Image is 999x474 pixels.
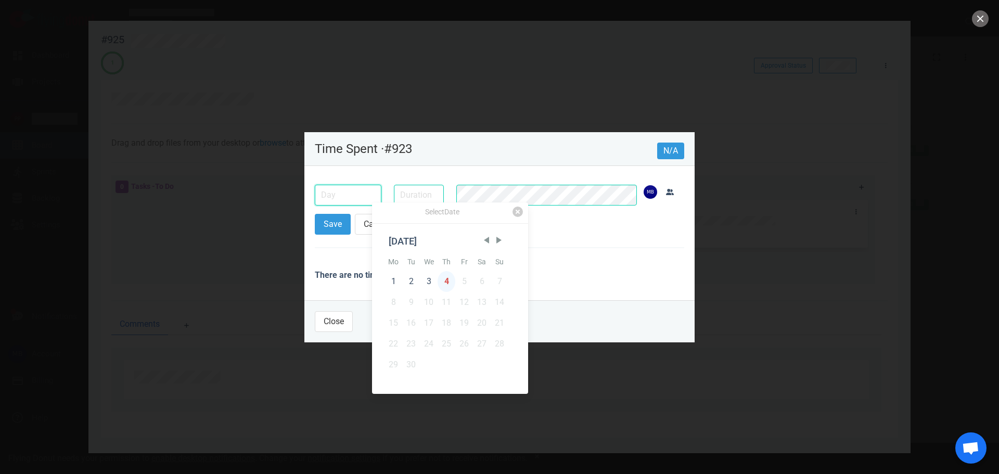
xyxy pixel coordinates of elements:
[315,214,351,235] button: Save
[372,207,513,219] div: Select Date
[424,258,434,266] abbr: Wednesday
[315,311,353,332] button: Close
[315,261,684,290] div: There are no time spent entries for the task
[657,143,684,159] span: N/A
[455,271,473,292] div: Fri Sep 05 2025
[385,271,402,292] div: Mon Sep 01 2025
[315,185,381,206] input: Day
[420,334,438,354] div: Wed Sep 24 2025
[491,313,508,334] div: Sun Sep 21 2025
[455,334,473,354] div: Fri Sep 26 2025
[385,354,402,375] div: Mon Sep 29 2025
[389,234,504,249] div: [DATE]
[491,292,508,313] div: Sun Sep 14 2025
[473,313,491,334] div: Sat Sep 20 2025
[420,292,438,313] div: Wed Sep 10 2025
[478,258,486,266] abbr: Saturday
[402,354,420,375] div: Tue Sep 30 2025
[385,292,402,313] div: Mon Sep 08 2025
[407,258,415,266] abbr: Tuesday
[438,313,455,334] div: Thu Sep 18 2025
[955,432,987,464] a: Open de chat
[394,185,444,206] input: Duration
[385,334,402,354] div: Mon Sep 22 2025
[972,10,989,27] button: close
[402,292,420,313] div: Tue Sep 09 2025
[438,292,455,313] div: Thu Sep 11 2025
[644,185,657,199] img: 26
[455,292,473,313] div: Fri Sep 12 2025
[402,271,420,292] div: Tue Sep 02 2025
[494,235,504,246] span: Next Month
[438,334,455,354] div: Thu Sep 25 2025
[495,258,504,266] abbr: Sunday
[473,271,491,292] div: Sat Sep 06 2025
[420,271,438,292] div: Wed Sep 03 2025
[473,334,491,354] div: Sat Sep 27 2025
[438,271,455,292] div: Thu Sep 04 2025
[461,258,468,266] abbr: Friday
[491,334,508,354] div: Sun Sep 28 2025
[420,313,438,334] div: Wed Sep 17 2025
[481,235,492,246] span: Previous Month
[402,313,420,334] div: Tue Sep 16 2025
[455,313,473,334] div: Fri Sep 19 2025
[388,258,399,266] abbr: Monday
[315,143,657,155] p: Time Spent · #923
[402,334,420,354] div: Tue Sep 23 2025
[473,292,491,313] div: Sat Sep 13 2025
[491,271,508,292] div: Sun Sep 07 2025
[442,258,451,266] abbr: Thursday
[385,313,402,334] div: Mon Sep 15 2025
[355,214,398,235] button: Cancel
